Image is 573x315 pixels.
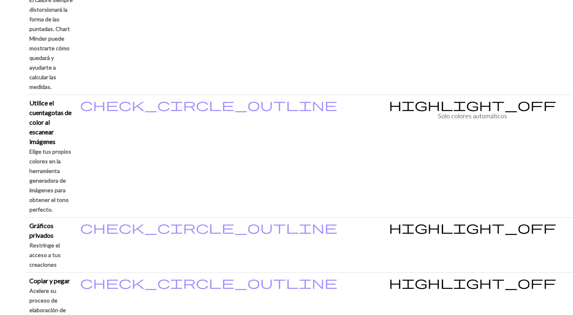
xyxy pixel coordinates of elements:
span: highlight_off [389,275,556,290]
font: Gráficos privados [29,222,53,239]
i: Included [80,221,337,234]
span: highlight_off [389,220,556,235]
font: Restringe el acceso a tus creaciones [29,242,61,268]
i: Not included [389,98,556,111]
span: highlight_off [389,97,556,112]
i: Not included [389,276,556,289]
i: Included [80,98,337,111]
i: Included [80,276,337,289]
font: Solo colores automáticos [438,112,507,119]
span: check_circle_outline [80,275,337,290]
i: Not included [389,221,556,234]
font: Utilice el cuentagotas de color al escanear imágenes [29,99,72,145]
span: check_circle_outline [80,220,337,235]
span: check_circle_outline [80,97,337,112]
font: Elige tus propios colores en la herramienta generadora de imágenes para obtener el tono perfecto. [29,148,71,213]
font: Copiar y pegar [29,277,70,284]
